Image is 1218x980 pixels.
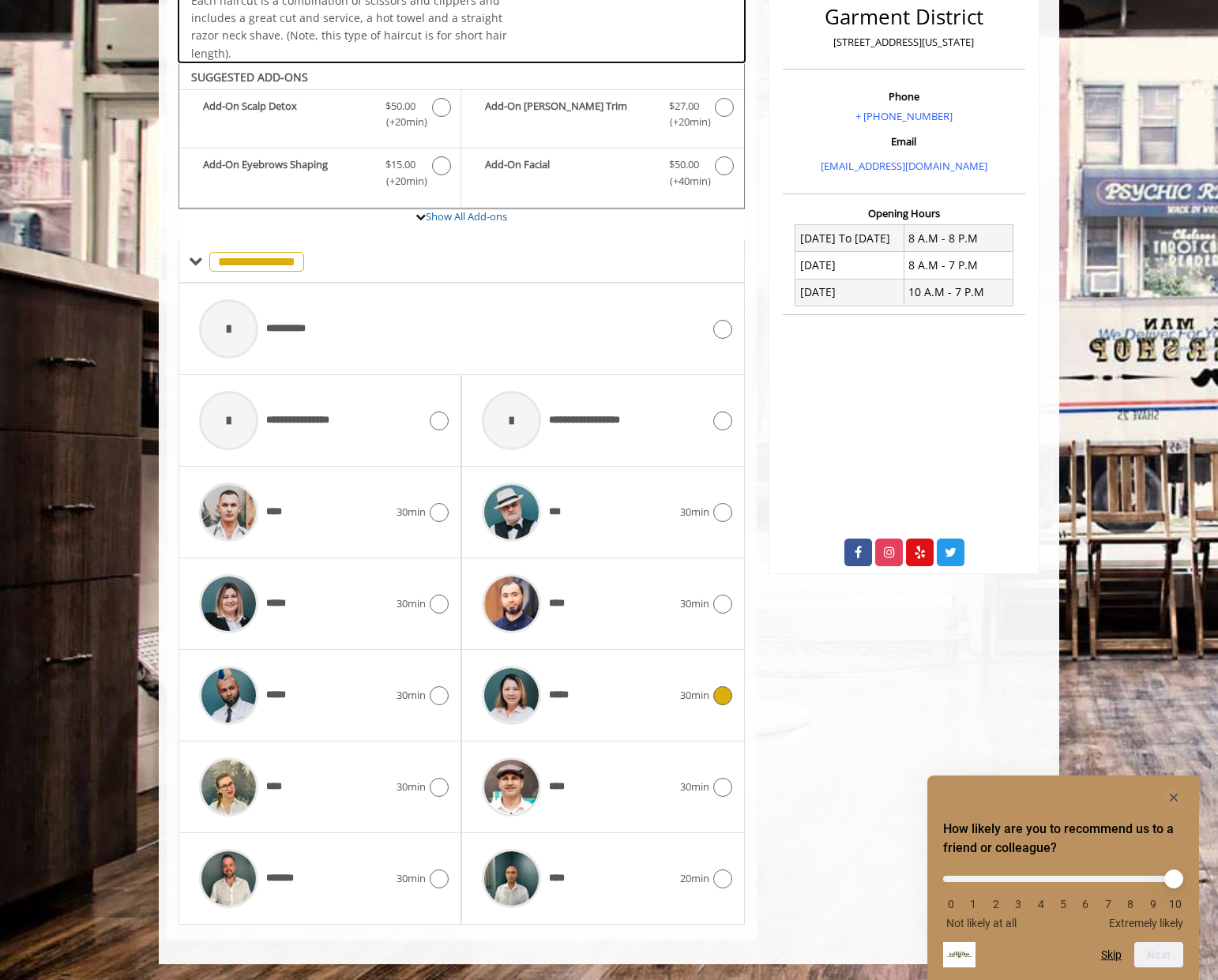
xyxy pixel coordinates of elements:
[943,898,959,911] li: 0
[787,6,1021,28] h2: Garment District
[787,34,1021,51] p: [STREET_ADDRESS][US_STATE]
[1122,898,1138,911] li: 8
[680,595,709,612] span: 30min
[680,779,709,795] span: 30min
[397,687,426,704] span: 30min
[203,156,370,190] b: Add-On Eyebrows Shaping
[191,69,308,84] b: SUGGESTED ADD-ONS
[1101,948,1122,961] button: Skip
[787,136,1021,147] h3: Email
[397,870,426,887] span: 30min
[795,252,904,279] td: [DATE]
[485,98,652,131] b: Add-On [PERSON_NAME] Trim
[378,114,424,130] span: (+20min )
[469,156,735,193] label: Add-On Facial
[485,156,652,190] b: Add-On Facial
[1134,942,1183,967] button: Next question
[187,98,453,135] label: Add-On Scalp Detox
[943,864,1183,929] div: How likely are you to recommend us to a friend or colleague? Select an option from 0 to 10, with ...
[946,917,1017,929] span: Not likely at all
[680,504,709,520] span: 30min
[943,788,1183,967] div: How likely are you to recommend us to a friend or colleague? Select an option from 0 to 10, with ...
[426,209,507,223] a: Show All Add-ons
[904,225,1013,252] td: 8 A.M - 8 P.M
[397,779,426,795] span: 30min
[385,98,415,115] span: $50.00
[1164,788,1183,807] button: Hide survey
[385,156,415,173] span: $15.00
[795,225,904,252] td: [DATE] To [DATE]
[1100,898,1116,911] li: 7
[943,820,1183,858] h2: How likely are you to recommend us to a friend or colleague? Select an option from 0 to 10, with ...
[469,98,735,135] label: Add-On Beard Trim
[179,62,745,209] div: The Made Man Haircut Add-onS
[1055,898,1071,911] li: 5
[988,898,1004,911] li: 2
[904,252,1013,279] td: 8 A.M - 7 P.M
[680,687,709,704] span: 30min
[187,156,453,193] label: Add-On Eyebrows Shaping
[397,595,426,612] span: 30min
[795,279,904,306] td: [DATE]
[783,208,1025,219] h3: Opening Hours
[1145,898,1161,911] li: 9
[660,114,707,130] span: (+20min )
[669,98,699,115] span: $27.00
[680,870,709,887] span: 20min
[855,109,953,123] a: + [PHONE_NUMBER]
[1167,898,1183,911] li: 10
[1033,898,1049,911] li: 4
[660,173,707,190] span: (+40min )
[203,98,370,131] b: Add-On Scalp Detox
[1077,898,1093,911] li: 6
[1109,917,1183,929] span: Extremely likely
[669,156,699,173] span: $50.00
[904,279,1013,306] td: 10 A.M - 7 P.M
[397,504,426,520] span: 30min
[1010,898,1026,911] li: 3
[378,173,424,190] span: (+20min )
[965,898,981,911] li: 1
[787,91,1021,102] h3: Phone
[821,159,987,173] a: [EMAIL_ADDRESS][DOMAIN_NAME]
